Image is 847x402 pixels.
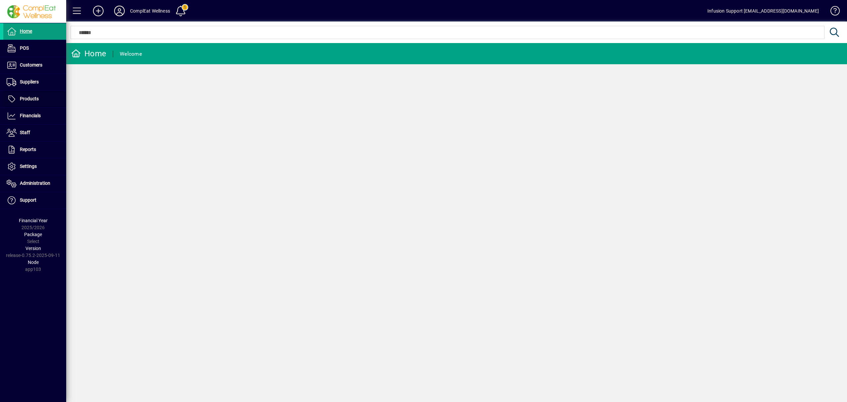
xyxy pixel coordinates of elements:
[19,218,48,223] span: Financial Year
[88,5,109,17] button: Add
[3,91,66,107] a: Products
[707,6,819,16] div: Infusion Support [EMAIL_ADDRESS][DOMAIN_NAME]
[20,79,39,84] span: Suppliers
[3,175,66,192] a: Administration
[20,113,41,118] span: Financials
[20,164,37,169] span: Settings
[20,96,39,101] span: Products
[24,232,42,237] span: Package
[25,246,41,251] span: Version
[3,125,66,141] a: Staff
[120,49,142,59] div: Welcome
[109,5,130,17] button: Profile
[3,57,66,74] a: Customers
[20,62,42,68] span: Customers
[20,45,29,51] span: POS
[20,130,30,135] span: Staff
[71,48,106,59] div: Home
[3,158,66,175] a: Settings
[3,141,66,158] a: Reports
[20,197,36,203] span: Support
[3,40,66,57] a: POS
[130,6,170,16] div: ComplEat Wellness
[3,108,66,124] a: Financials
[20,28,32,34] span: Home
[28,260,39,265] span: Node
[20,180,50,186] span: Administration
[20,147,36,152] span: Reports
[825,1,839,23] a: Knowledge Base
[3,74,66,90] a: Suppliers
[3,192,66,209] a: Support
